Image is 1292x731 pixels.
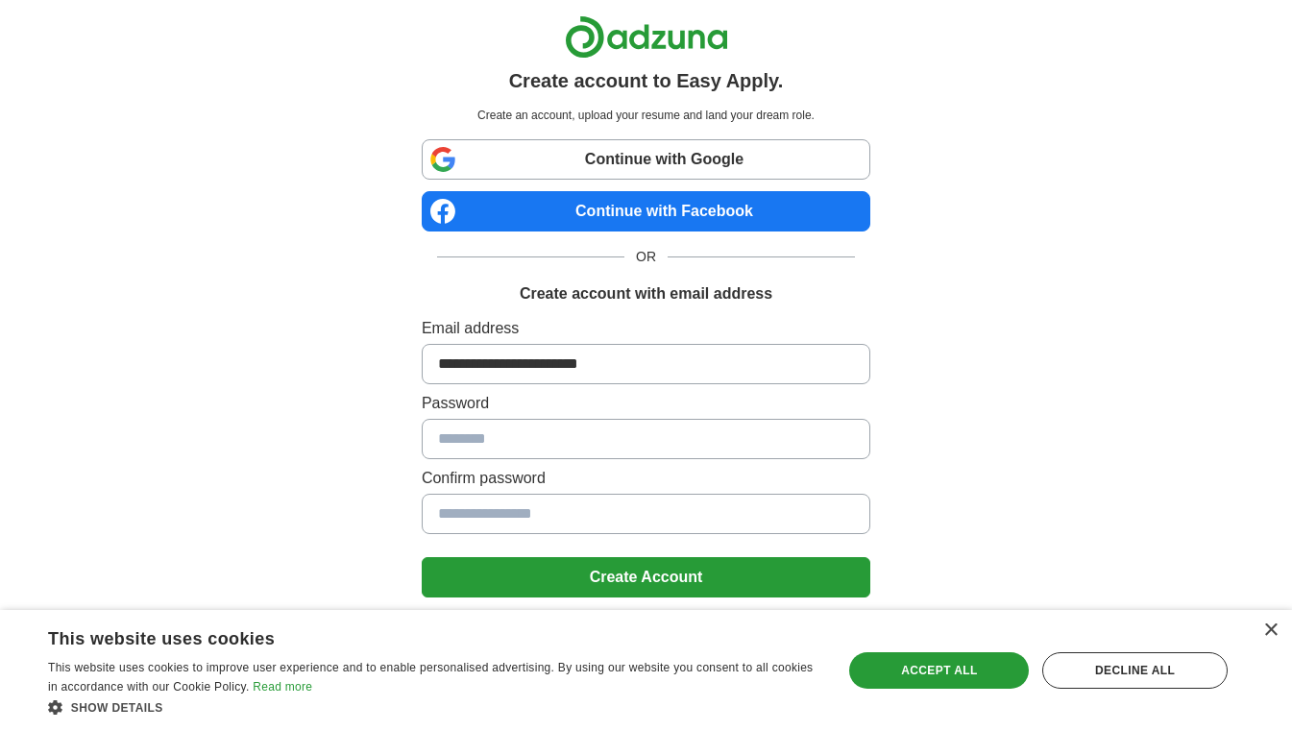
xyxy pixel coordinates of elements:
[71,701,163,715] span: Show details
[48,697,819,717] div: Show details
[1042,652,1228,689] div: Decline all
[422,191,870,231] a: Continue with Facebook
[48,661,813,694] span: This website uses cookies to improve user experience and to enable personalised advertising. By u...
[1263,623,1278,638] div: Close
[509,66,784,95] h1: Create account to Easy Apply.
[253,680,312,694] a: Read more, opens a new window
[48,621,771,650] div: This website uses cookies
[422,139,870,180] a: Continue with Google
[422,392,870,415] label: Password
[849,652,1029,689] div: Accept all
[624,247,668,267] span: OR
[422,467,870,490] label: Confirm password
[426,107,866,124] p: Create an account, upload your resume and land your dream role.
[520,282,772,305] h1: Create account with email address
[565,15,728,59] img: Adzuna logo
[422,317,870,340] label: Email address
[422,557,870,597] button: Create Account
